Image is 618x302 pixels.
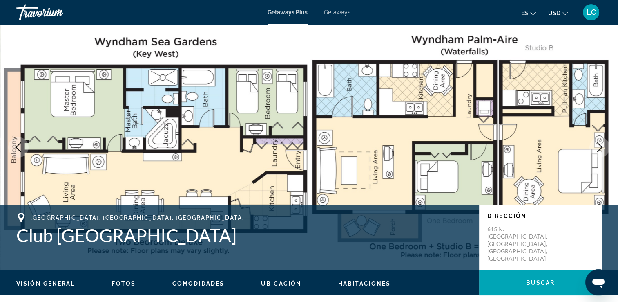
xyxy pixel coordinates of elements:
span: [GEOGRAPHIC_DATA], [GEOGRAPHIC_DATA], [GEOGRAPHIC_DATA] [30,214,244,221]
button: Visión general [16,280,75,287]
iframe: Button to launch messaging window [585,269,611,295]
button: Change language [521,7,536,19]
a: Getaways Plus [268,9,308,16]
p: Dirección [487,213,593,219]
p: 615 N. [GEOGRAPHIC_DATA]. [GEOGRAPHIC_DATA], [GEOGRAPHIC_DATA], [GEOGRAPHIC_DATA] [487,225,553,262]
button: User Menu [580,4,602,21]
button: Ubicación [261,280,301,287]
a: Travorium [16,2,98,23]
button: Change currency [548,7,568,19]
button: Buscar [479,270,602,295]
span: USD [548,10,560,16]
button: Fotos [112,280,136,287]
span: LC [587,8,596,16]
button: Previous image [8,137,29,158]
h1: Club [GEOGRAPHIC_DATA] [16,225,471,246]
span: Buscar [526,279,555,286]
button: Next image [589,137,610,158]
button: Habitaciones [338,280,390,287]
a: Getaways [324,9,350,16]
span: es [521,10,528,16]
button: Comodidades [172,280,224,287]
